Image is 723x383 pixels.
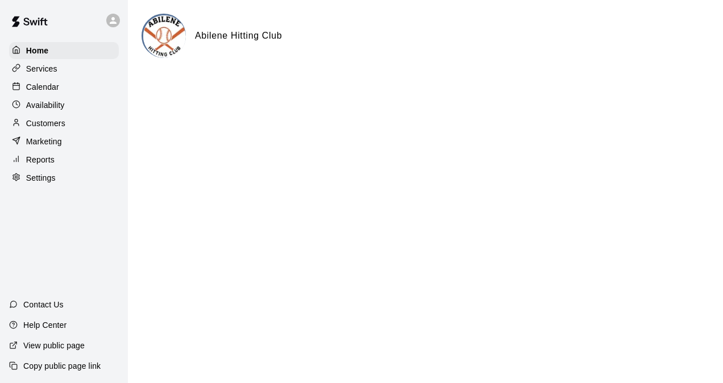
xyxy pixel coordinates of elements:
[26,154,55,165] p: Reports
[23,319,67,331] p: Help Center
[9,97,119,114] a: Availability
[9,60,119,77] a: Services
[26,63,57,74] p: Services
[9,78,119,95] a: Calendar
[195,28,282,43] h6: Abilene Hitting Club
[9,115,119,132] a: Customers
[9,169,119,186] a: Settings
[23,340,85,351] p: View public page
[143,15,186,58] img: Abilene Hitting Club logo
[9,42,119,59] a: Home
[23,360,101,372] p: Copy public page link
[23,299,64,310] p: Contact Us
[26,99,65,111] p: Availability
[26,172,56,184] p: Settings
[26,136,62,147] p: Marketing
[9,133,119,150] a: Marketing
[9,151,119,168] a: Reports
[26,118,65,129] p: Customers
[26,45,49,56] p: Home
[26,81,59,93] p: Calendar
